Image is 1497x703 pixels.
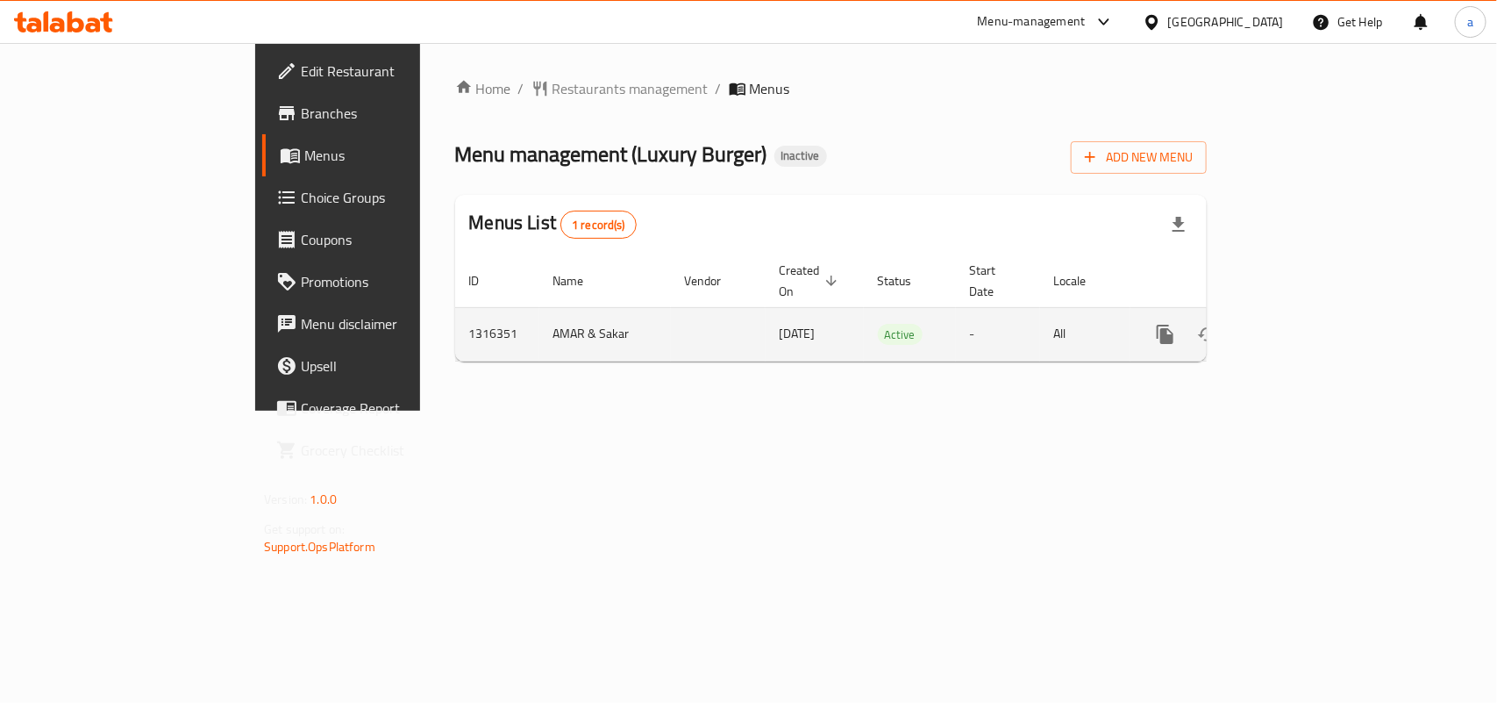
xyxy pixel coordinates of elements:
button: Change Status [1187,313,1229,355]
span: Locale [1054,270,1109,291]
a: Grocery Checklist [262,429,505,471]
span: Get support on: [264,518,345,541]
span: Menu management ( Luxury Burger ) [455,134,767,174]
div: Active [878,324,923,345]
span: Edit Restaurant [301,61,491,82]
a: Menus [262,134,505,176]
button: more [1144,313,1187,355]
span: Version: [264,488,307,511]
span: Created On [780,260,843,302]
td: - [956,307,1040,361]
span: Add New Menu [1085,147,1193,169]
div: Export file [1158,204,1200,246]
button: Add New Menu [1071,141,1207,174]
span: 1 record(s) [561,217,636,233]
span: Choice Groups [301,187,491,208]
span: Name [553,270,607,291]
span: Menu disclaimer [301,313,491,334]
span: [DATE] [780,322,816,345]
span: Vendor [685,270,745,291]
td: AMAR & Sakar [539,307,671,361]
a: Edit Restaurant [262,50,505,92]
div: Total records count [560,211,637,239]
div: [GEOGRAPHIC_DATA] [1168,12,1284,32]
a: Promotions [262,261,505,303]
span: Promotions [301,271,491,292]
div: Inactive [774,146,827,167]
span: Active [878,325,923,345]
span: Upsell [301,355,491,377]
span: Start Date [970,260,1019,302]
a: Menu disclaimer [262,303,505,345]
a: Branches [262,92,505,134]
td: All [1040,307,1130,361]
span: Status [878,270,935,291]
span: Grocery Checklist [301,440,491,461]
th: Actions [1130,255,1327,308]
li: / [716,78,722,99]
a: Support.OpsPlatform [264,535,375,558]
span: a [1467,12,1473,32]
li: / [518,78,524,99]
span: 1.0.0 [310,488,337,511]
a: Coupons [262,219,505,261]
div: Menu-management [978,11,1086,32]
nav: breadcrumb [455,78,1207,99]
span: Menus [304,145,491,166]
a: Coverage Report [262,387,505,429]
span: Menus [750,78,790,99]
span: Branches [301,103,491,124]
a: Choice Groups [262,176,505,219]
span: Inactive [774,148,827,163]
span: ID [469,270,503,291]
span: Restaurants management [552,78,709,99]
span: Coupons [301,229,491,250]
span: Coverage Report [301,398,491,419]
h2: Menus List [469,210,637,239]
a: Upsell [262,345,505,387]
table: enhanced table [455,255,1327,362]
a: Restaurants management [531,78,709,99]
